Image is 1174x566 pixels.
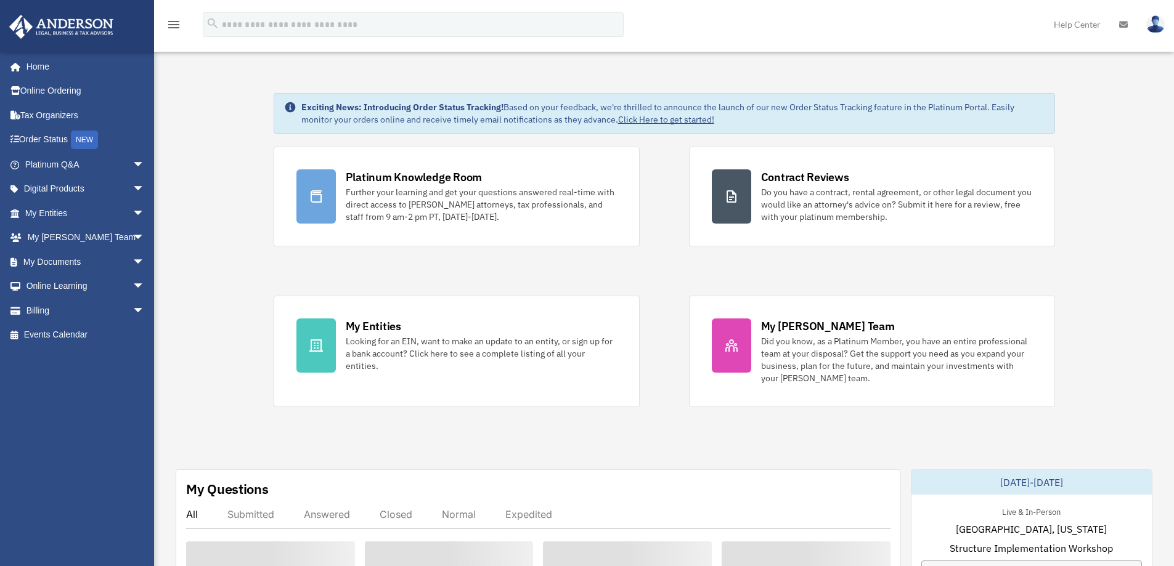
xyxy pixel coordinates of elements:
a: My Documentsarrow_drop_down [9,249,163,274]
a: My [PERSON_NAME] Teamarrow_drop_down [9,225,163,250]
span: arrow_drop_down [132,225,157,251]
div: Submitted [227,508,274,520]
div: My Questions [186,480,269,498]
span: arrow_drop_down [132,249,157,275]
div: Do you have a contract, rental agreement, or other legal document you would like an attorney's ad... [761,186,1032,223]
a: My [PERSON_NAME] Team Did you know, as a Platinum Member, you have an entire professional team at... [689,296,1055,407]
div: NEW [71,131,98,149]
a: My Entities Looking for an EIN, want to make an update to an entity, or sign up for a bank accoun... [274,296,640,407]
a: Contract Reviews Do you have a contract, rental agreement, or other legal document you would like... [689,147,1055,246]
span: arrow_drop_down [132,201,157,226]
span: arrow_drop_down [132,152,157,177]
strong: Exciting News: Introducing Order Status Tracking! [301,102,503,113]
img: Anderson Advisors Platinum Portal [6,15,117,39]
div: Expedited [505,508,552,520]
div: Live & In-Person [992,504,1070,517]
div: Contract Reviews [761,169,849,185]
img: User Pic [1146,15,1165,33]
a: Platinum Knowledge Room Further your learning and get your questions answered real-time with dire... [274,147,640,246]
a: Online Ordering [9,79,163,103]
span: [GEOGRAPHIC_DATA], [US_STATE] [956,522,1107,536]
div: [DATE]-[DATE] [911,470,1152,495]
div: Looking for an EIN, want to make an update to an entity, or sign up for a bank account? Click her... [346,335,617,372]
a: Home [9,54,157,79]
span: arrow_drop_down [132,298,157,323]
div: All [186,508,198,520]
div: My [PERSON_NAME] Team [761,318,895,334]
span: arrow_drop_down [132,274,157,299]
a: My Entitiesarrow_drop_down [9,201,163,225]
a: Online Learningarrow_drop_down [9,274,163,299]
div: Closed [380,508,412,520]
div: My Entities [346,318,401,334]
a: menu [166,22,181,32]
a: Events Calendar [9,323,163,347]
div: Based on your feedback, we're thrilled to announce the launch of our new Order Status Tracking fe... [301,101,1045,126]
a: Click Here to get started! [618,114,714,125]
div: Further your learning and get your questions answered real-time with direct access to [PERSON_NAM... [346,186,617,223]
a: Tax Organizers [9,103,163,127]
div: Answered [304,508,350,520]
a: Order StatusNEW [9,127,163,153]
a: Billingarrow_drop_down [9,298,163,323]
a: Digital Productsarrow_drop_down [9,177,163,201]
div: Platinum Knowledge Room [346,169,483,185]
i: menu [166,17,181,32]
i: search [206,17,219,30]
span: Structure Implementation Workshop [950,541,1113,556]
div: Normal [442,508,476,520]
div: Did you know, as a Platinum Member, you have an entire professional team at your disposal? Get th... [761,335,1032,384]
a: Platinum Q&Aarrow_drop_down [9,152,163,177]
span: arrow_drop_down [132,177,157,202]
